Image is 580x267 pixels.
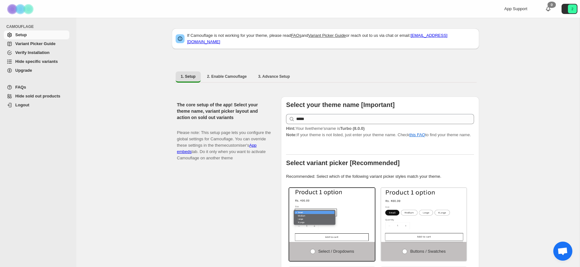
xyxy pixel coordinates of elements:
[15,32,27,37] span: Setup
[286,125,474,138] p: If your theme is not listed, just enter your theme name. Check to find your theme name.
[15,94,60,98] span: Hide sold out products
[15,50,50,55] span: Verify Installation
[318,249,354,254] span: Select / Dropdowns
[562,4,577,14] button: Avatar with initials 2
[15,59,58,64] span: Hide specific variants
[553,242,572,261] div: Open chat
[545,6,551,12] a: 0
[187,32,475,45] p: If Camouflage is not working for your theme, please read and or reach out to us via chat or email:
[181,74,196,79] span: 1. Setup
[289,188,375,242] img: Select / Dropdowns
[207,74,247,79] span: 2. Enable Camouflage
[286,132,297,137] strong: Note:
[286,101,395,108] b: Select your theme name [Important]
[4,57,69,66] a: Hide specific variants
[4,30,69,39] a: Setup
[568,4,577,13] span: Avatar with initials 2
[6,24,72,29] span: CAMOUFLAGE
[504,6,527,11] span: App Support
[15,41,55,46] span: Variant Picker Guide
[286,126,296,131] strong: Hint:
[410,249,445,254] span: Buttons / Swatches
[5,0,37,18] img: Camouflage
[15,85,26,90] span: FAQs
[258,74,290,79] span: 3. Advance Setup
[4,101,69,110] a: Logout
[4,48,69,57] a: Verify Installation
[548,2,556,8] div: 0
[15,103,29,107] span: Logout
[15,68,32,73] span: Upgrade
[286,159,400,166] b: Select variant picker [Recommended]
[4,66,69,75] a: Upgrade
[286,126,365,131] span: Your live theme's name is
[291,33,302,38] a: FAQs
[286,173,474,180] p: Recommended: Select which of the following variant picker styles match your theme.
[177,102,271,121] h2: The core setup of the app! Select your theme name, variant picker layout and action on sold out v...
[4,39,69,48] a: Variant Picker Guide
[340,126,365,131] strong: Turbo (8.0.0)
[177,123,271,161] p: Please note: This setup page lets you configure the global settings for Camouflage. You can overr...
[409,132,425,137] a: this FAQ
[4,83,69,92] a: FAQs
[571,7,573,11] text: 2
[4,92,69,101] a: Hide sold out products
[308,33,346,38] a: Variant Picker Guide
[381,188,467,242] img: Buttons / Swatches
